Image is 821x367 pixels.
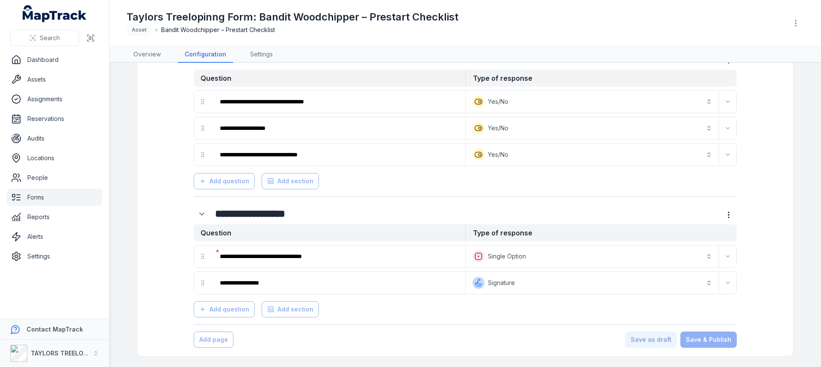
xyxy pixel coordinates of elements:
[721,121,735,135] button: Expand
[7,248,102,265] a: Settings
[194,206,210,222] button: Expand
[161,26,275,34] span: Bandit Woodchipper – Prestart Checklist
[199,253,206,260] svg: drag
[199,151,206,158] svg: drag
[10,30,79,46] button: Search
[199,279,206,286] svg: drag
[7,228,102,245] a: Alerts
[7,71,102,88] a: Assets
[31,349,102,357] strong: TAYLORS TREELOPPING
[213,247,464,266] div: :rtm:-form-item-label
[467,273,717,292] button: Signature
[127,47,168,63] a: Overview
[127,24,152,36] div: Asset
[721,207,737,223] button: more-detail
[194,70,465,87] strong: Question
[199,125,206,132] svg: drag
[465,70,737,87] strong: Type of response
[467,145,717,164] button: Yes/No
[7,189,102,206] a: Forms
[27,326,83,333] strong: Contact MapTrack
[465,224,737,241] strong: Type of response
[721,148,735,161] button: Expand
[194,146,211,163] div: drag
[467,92,717,111] button: Yes/No
[178,47,233,63] a: Configuration
[7,91,102,108] a: Assignments
[194,224,465,241] strong: Question
[194,120,211,137] div: drag
[7,130,102,147] a: Audits
[243,47,280,63] a: Settings
[467,119,717,138] button: Yes/No
[7,51,102,68] a: Dashboard
[213,119,464,138] div: :rt2:-form-item-label
[213,145,464,164] div: :rt8:-form-item-label
[194,206,212,222] div: :rte:-form-item-label
[7,110,102,127] a: Reservations
[721,95,735,109] button: Expand
[199,98,206,105] svg: drag
[40,34,60,42] span: Search
[194,93,211,110] div: drag
[194,248,211,265] div: drag
[467,247,717,266] button: Single Option
[213,92,464,111] div: :rss:-form-item-label
[194,274,211,291] div: drag
[213,273,464,292] div: :rts:-form-item-label
[23,5,87,22] a: MapTrack
[721,250,735,263] button: Expand
[7,150,102,167] a: Locations
[7,169,102,186] a: People
[721,276,735,290] button: Expand
[7,208,102,226] a: Reports
[127,10,458,24] h1: Taylors Treelopinng Form: Bandit Woodchipper – Prestart Checklist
